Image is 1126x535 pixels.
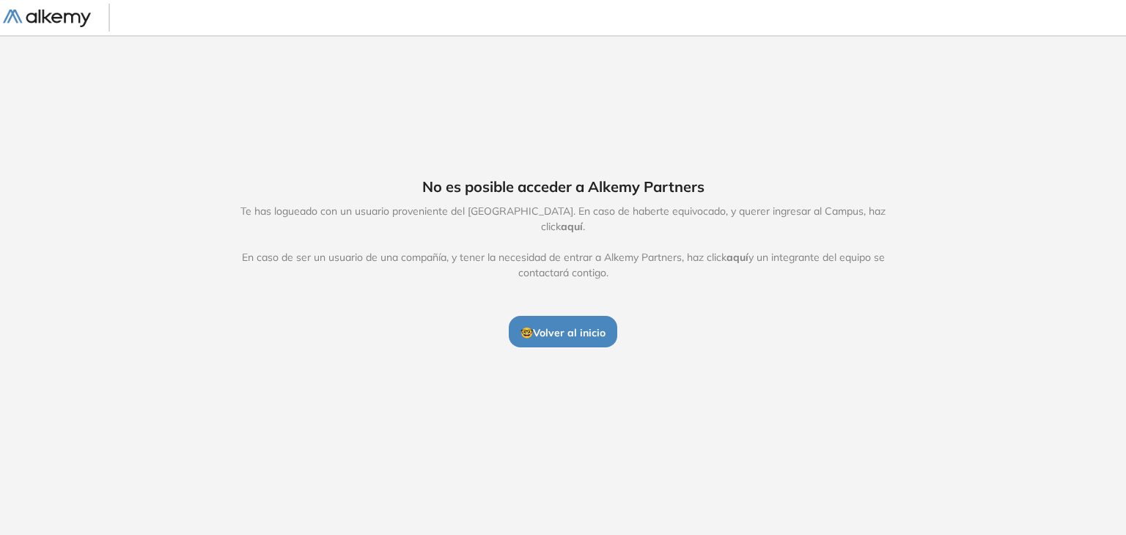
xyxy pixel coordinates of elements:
[509,316,617,347] button: 🤓Volver al inicio
[520,326,606,339] span: 🤓 Volver al inicio
[422,176,704,198] span: No es posible acceder a Alkemy Partners
[726,251,748,264] span: aquí
[561,220,583,233] span: aquí
[3,10,91,28] img: Logo
[225,204,901,281] span: Te has logueado con un usuario proveniente del [GEOGRAPHIC_DATA]. En caso de haberte equivocado, ...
